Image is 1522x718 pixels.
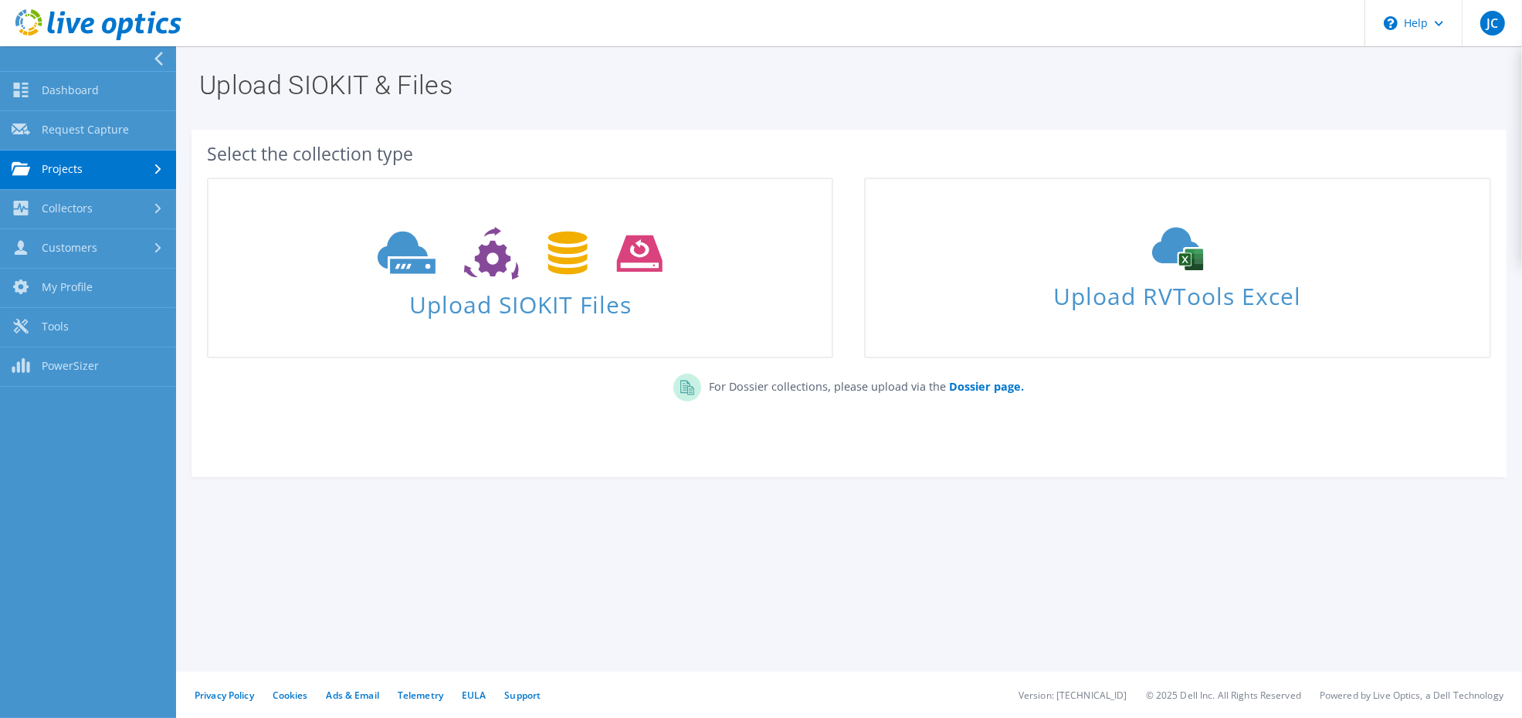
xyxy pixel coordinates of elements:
[327,689,379,702] a: Ads & Email
[701,374,1024,395] p: For Dossier collections, please upload via the
[946,379,1024,394] a: Dossier page.
[866,276,1489,309] span: Upload RVTools Excel
[1320,689,1503,702] li: Powered by Live Optics, a Dell Technology
[1146,689,1301,702] li: © 2025 Dell Inc. All Rights Reserved
[864,178,1490,358] a: Upload RVTools Excel
[1384,16,1398,30] svg: \n
[1019,689,1127,702] li: Version: [TECHNICAL_ID]
[207,145,1491,162] div: Select the collection type
[273,689,308,702] a: Cookies
[462,689,486,702] a: EULA
[208,283,832,317] span: Upload SIOKIT Files
[207,178,833,358] a: Upload SIOKIT Files
[504,689,541,702] a: Support
[398,689,443,702] a: Telemetry
[949,379,1024,394] b: Dossier page.
[195,689,254,702] a: Privacy Policy
[199,72,1491,98] h1: Upload SIOKIT & Files
[1480,11,1505,36] span: JC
